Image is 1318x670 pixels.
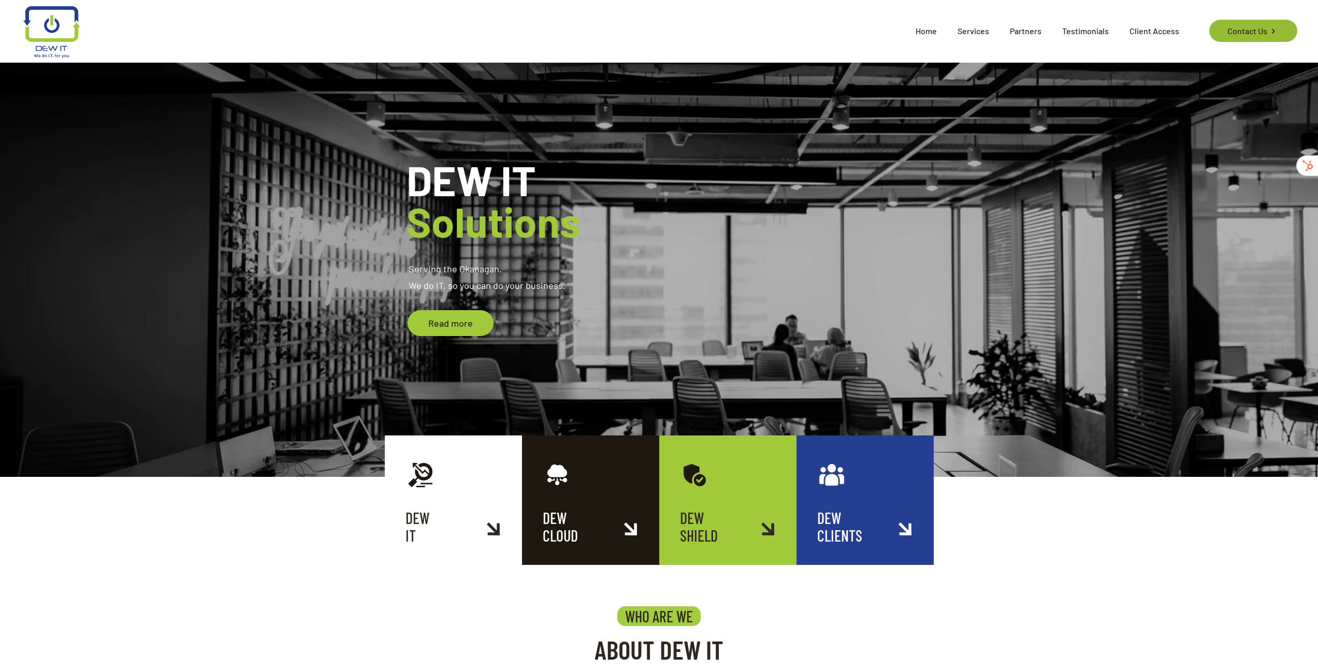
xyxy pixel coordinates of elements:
[659,435,796,565] a: DEWSHIELD
[1052,16,1119,47] span: Testimonials
[796,435,934,565] a: DEWCLIENTS
[407,196,581,246] span: Solutions
[1000,16,1052,47] span: Partners
[482,634,836,665] h2: ABOUT DEW IT
[617,606,701,626] h4: WHO ARE WE
[409,260,566,294] rs-layer: Serving the Okanagan. We do IT, so you can do your business.
[1119,16,1190,47] span: Client Access
[522,435,659,565] a: DEWCLOUD
[947,16,1000,47] span: Services
[407,159,581,242] rs-layer: DEW IT
[1209,20,1297,42] a: Contact Us
[408,310,494,336] a: Read more
[23,6,80,58] img: logo
[905,16,947,47] span: Home
[385,435,522,565] a: DEWIT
